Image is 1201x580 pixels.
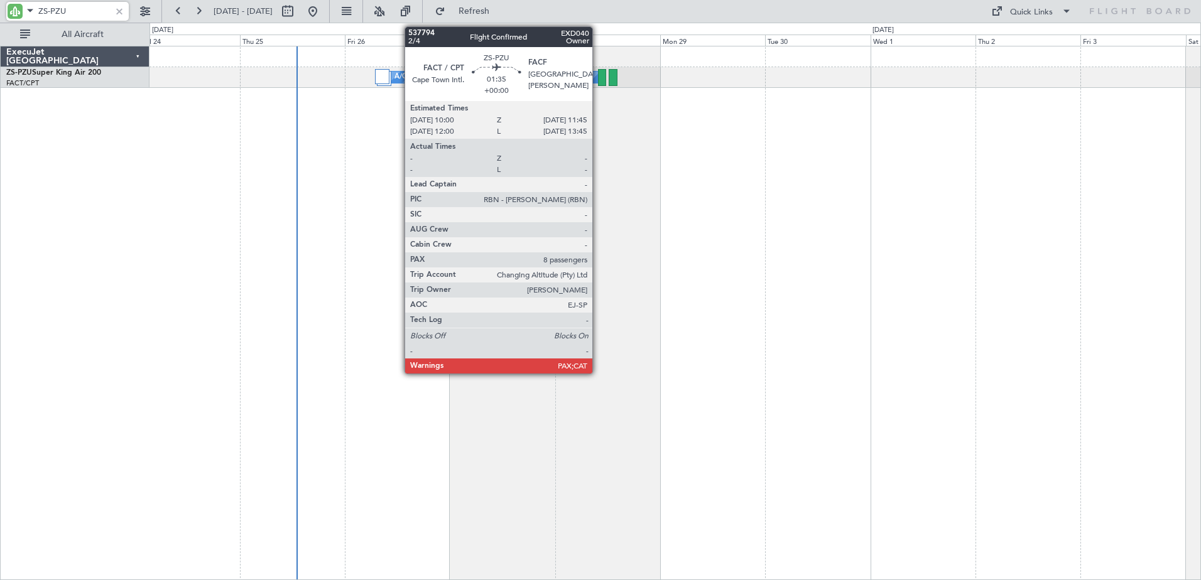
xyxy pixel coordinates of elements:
[134,35,239,46] div: Wed 24
[1080,35,1185,46] div: Fri 3
[38,2,111,21] input: A/C (Reg. or Type)
[6,69,32,77] span: ZS-PZU
[450,35,555,46] div: Sat 27
[555,35,660,46] div: Sun 28
[6,69,101,77] a: ZS-PZUSuper King Air 200
[214,6,273,17] span: [DATE] - [DATE]
[394,68,434,87] div: A/C Booked
[872,25,894,36] div: [DATE]
[14,24,136,45] button: All Aircraft
[6,78,39,88] a: FACT/CPT
[1010,6,1053,19] div: Quick Links
[240,35,345,46] div: Thu 25
[345,35,450,46] div: Fri 26
[33,30,133,39] span: All Aircraft
[871,35,975,46] div: Wed 1
[975,35,1080,46] div: Thu 2
[429,1,504,21] button: Refresh
[152,25,173,36] div: [DATE]
[448,7,501,16] span: Refresh
[765,35,870,46] div: Tue 30
[985,1,1078,21] button: Quick Links
[660,35,765,46] div: Mon 29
